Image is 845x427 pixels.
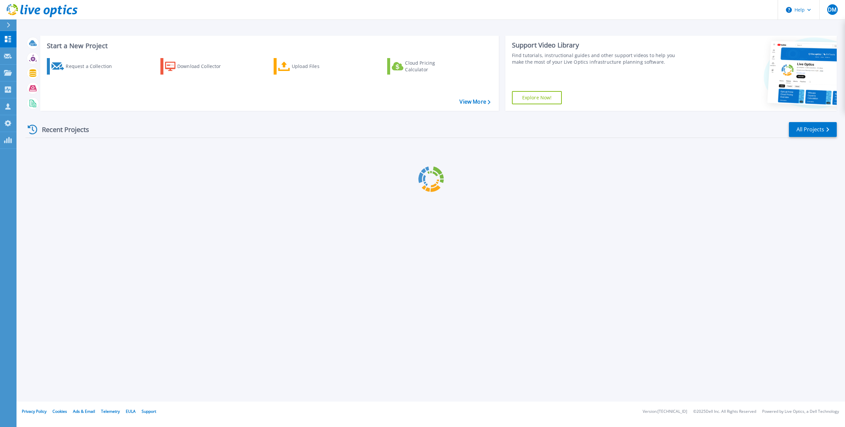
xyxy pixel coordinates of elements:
div: Cloud Pricing Calculator [405,60,458,73]
a: View More [459,99,490,105]
a: EULA [126,409,136,414]
div: Support Video Library [512,41,683,49]
a: All Projects [789,122,837,137]
a: Request a Collection [47,58,120,75]
a: Upload Files [274,58,347,75]
a: Telemetry [101,409,120,414]
a: Explore Now! [512,91,562,104]
h3: Start a New Project [47,42,490,49]
a: Ads & Email [73,409,95,414]
li: © 2025 Dell Inc. All Rights Reserved [693,410,756,414]
span: DM [828,7,836,12]
a: Cloud Pricing Calculator [387,58,461,75]
a: Support [142,409,156,414]
a: Cookies [52,409,67,414]
div: Upload Files [292,60,345,73]
a: Privacy Policy [22,409,47,414]
div: Request a Collection [66,60,118,73]
div: Download Collector [177,60,230,73]
a: Download Collector [160,58,234,75]
li: Powered by Live Optics, a Dell Technology [762,410,839,414]
div: Find tutorials, instructional guides and other support videos to help you make the most of your L... [512,52,683,65]
li: Version: [TECHNICAL_ID] [643,410,687,414]
div: Recent Projects [25,121,98,138]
